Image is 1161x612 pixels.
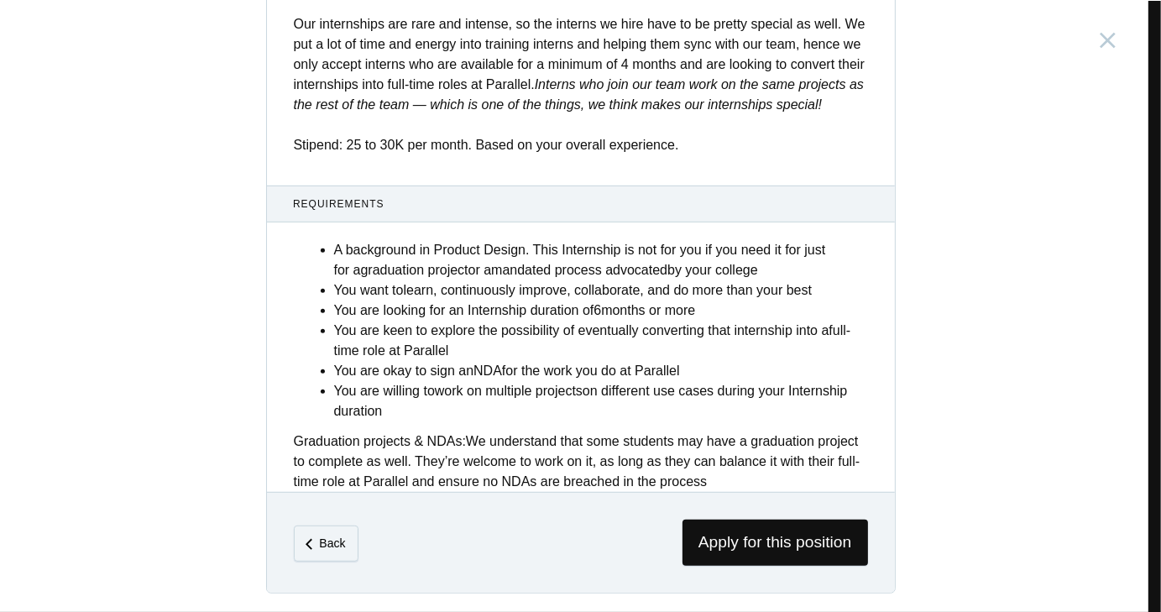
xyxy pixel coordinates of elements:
strong: mandated [491,263,551,277]
li: A background in Product Design. This Internship is not for you if you need it for just for a or a... [334,240,868,280]
strong: NDA [473,364,502,378]
strong: learn, continuously improve, collaborate, and do more than your best [404,283,813,297]
span: Apply for this position [682,520,868,566]
div: We understand that some students may have a graduation project to complete as well. They’re welco... [294,432,868,492]
strong: 6 [594,303,601,317]
strong: graduation project [361,263,468,277]
em: Interns who join our team work on the same projects as the rest of the team — which is one of the... [294,77,864,112]
strong: months or more [601,303,695,317]
strong: work on multiple projects [435,384,583,398]
span: Requirements [293,196,868,212]
li: You want to [334,280,868,301]
p: Our internships are rare and intense, so the interns we hire have to be pretty special as well. W... [294,14,868,155]
li: You are keen to explore the possibility of eventually converting that internship into a [334,321,868,361]
strong: process advocated [555,263,667,277]
li: You are looking for an Internship duration of [334,301,868,321]
li: You are okay to sign an for the work you do at Parallel [334,361,868,381]
li: You are willing to on different use cases during your Internship duration [334,381,868,421]
strong: Stipend [294,138,339,152]
em: Back [319,536,345,550]
strong: Graduation projects & NDAs: [294,434,466,448]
